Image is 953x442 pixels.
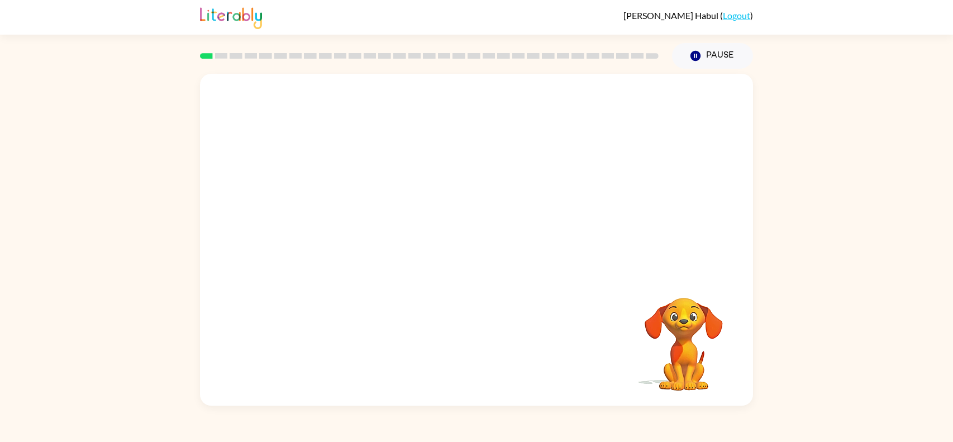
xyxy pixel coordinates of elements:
button: Pause [672,43,753,69]
video: Your browser must support playing .mp4 files to use Literably. Please try using another browser. [628,281,740,392]
div: ( ) [623,10,753,21]
img: Literably [200,4,262,29]
a: Logout [723,10,750,21]
span: [PERSON_NAME] Habul [623,10,720,21]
